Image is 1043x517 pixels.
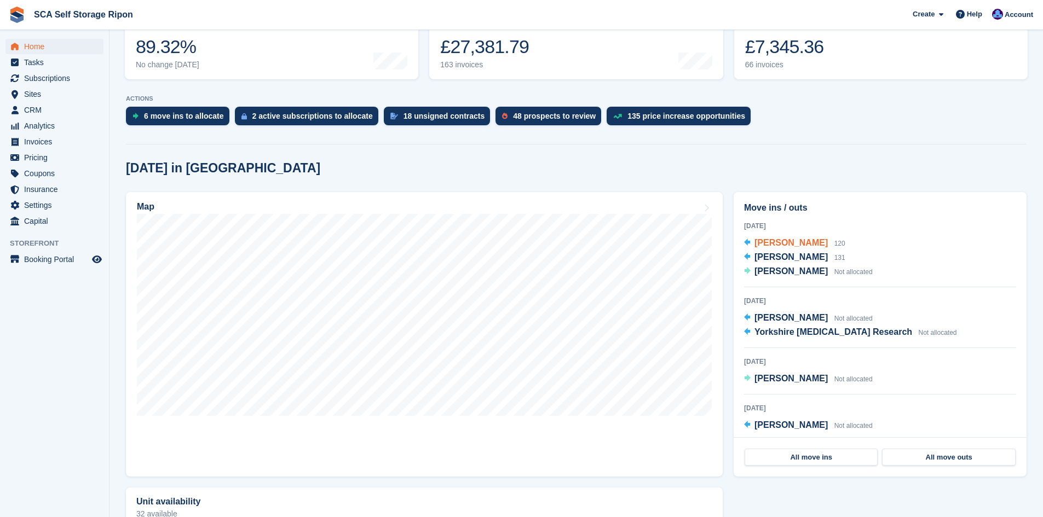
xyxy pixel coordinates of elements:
[744,357,1016,367] div: [DATE]
[24,213,90,229] span: Capital
[754,238,828,247] span: [PERSON_NAME]
[5,197,103,213] a: menu
[24,86,90,102] span: Sites
[5,252,103,267] a: menu
[834,315,873,322] span: Not allocated
[30,5,137,24] a: SCA Self Storage Ripon
[502,113,508,119] img: prospect-51fa495bee0391a8d652442698ab0144808aea92771e9ea1ae160a38d050c398.svg
[5,213,103,229] a: menu
[754,313,828,322] span: [PERSON_NAME]
[745,60,824,69] div: 66 invoices
[384,107,496,131] a: 18 unsigned contracts
[5,134,103,149] a: menu
[126,192,723,477] a: Map
[5,86,103,102] a: menu
[5,71,103,86] a: menu
[24,39,90,54] span: Home
[24,166,90,181] span: Coupons
[834,422,873,429] span: Not allocated
[744,251,845,265] a: [PERSON_NAME] 131
[90,253,103,266] a: Preview store
[734,10,1028,79] a: Awaiting payment £7,345.36 66 invoices
[1005,9,1033,20] span: Account
[24,102,90,118] span: CRM
[136,60,199,69] div: No change [DATE]
[5,166,103,181] a: menu
[429,10,723,79] a: Month-to-date sales £27,381.79 163 invoices
[744,265,873,279] a: [PERSON_NAME] Not allocated
[132,113,139,119] img: move_ins_to_allocate_icon-fdf77a2bb77ea45bf5b3d319d69a93e2d87916cf1d5bf7949dd705db3b84f3ca.svg
[440,60,529,69] div: 163 invoices
[754,252,828,262] span: [PERSON_NAME]
[834,254,845,262] span: 131
[745,449,878,466] a: All move ins
[5,39,103,54] a: menu
[627,112,745,120] div: 135 price increase opportunities
[24,55,90,70] span: Tasks
[754,266,828,276] span: [PERSON_NAME]
[745,36,824,58] div: £7,345.36
[992,9,1003,20] img: Sarah Race
[24,134,90,149] span: Invoices
[235,107,384,131] a: 2 active subscriptions to allocate
[744,326,957,340] a: Yorkshire [MEDICAL_DATA] Research Not allocated
[24,71,90,86] span: Subscriptions
[125,10,418,79] a: Occupancy 89.32% No change [DATE]
[744,221,1016,231] div: [DATE]
[744,372,873,386] a: [PERSON_NAME] Not allocated
[744,201,1016,214] h2: Move ins / outs
[607,107,756,131] a: 135 price increase opportunities
[919,329,957,336] span: Not allocated
[834,240,845,247] span: 120
[744,236,845,251] a: [PERSON_NAME] 120
[744,311,873,326] a: [PERSON_NAME] Not allocated
[144,112,224,120] div: 6 move ins to allocate
[754,420,828,429] span: [PERSON_NAME]
[126,95,1027,102] p: ACTIONS
[754,327,912,336] span: Yorkshire [MEDICAL_DATA] Research
[5,150,103,165] a: menu
[967,9,982,20] span: Help
[834,375,873,383] span: Not allocated
[834,268,873,276] span: Not allocated
[440,36,529,58] div: £27,381.79
[9,7,25,23] img: stora-icon-8386f47178a22dfd0bd8f6a31ec36ba5ce8667c1dd55bd0f319d3a0aa187defe.svg
[24,182,90,197] span: Insurance
[10,238,109,249] span: Storefront
[744,296,1016,306] div: [DATE]
[5,182,103,197] a: menu
[404,112,485,120] div: 18 unsigned contracts
[136,497,200,507] h2: Unit availability
[136,36,199,58] div: 89.32%
[24,118,90,133] span: Analytics
[613,114,622,119] img: price_increase_opportunities-93ffe204e8149a01c8c9dc8f82e8f89637d9d84a8eef4429ea346261dce0b2c0.svg
[5,102,103,118] a: menu
[754,374,828,383] span: [PERSON_NAME]
[5,55,103,70] a: menu
[137,202,154,212] h2: Map
[882,449,1015,466] a: All move outs
[24,197,90,213] span: Settings
[241,113,247,120] img: active_subscription_to_allocate_icon-d502201f5373d7db506a760aba3b589e785aa758c864c3986d89f69b8ff3...
[744,419,873,433] a: [PERSON_NAME] Not allocated
[24,252,90,267] span: Booking Portal
[913,9,935,20] span: Create
[126,161,320,176] h2: [DATE] in [GEOGRAPHIC_DATA]
[5,118,103,133] a: menu
[24,150,90,165] span: Pricing
[252,112,373,120] div: 2 active subscriptions to allocate
[126,107,235,131] a: 6 move ins to allocate
[513,112,596,120] div: 48 prospects to review
[390,113,398,119] img: contract_signature_icon-13c848040528278c33f63329250d36e43548de30e8caae1d1a13099fd9432cc5.svg
[495,107,607,131] a: 48 prospects to review
[744,403,1016,413] div: [DATE]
